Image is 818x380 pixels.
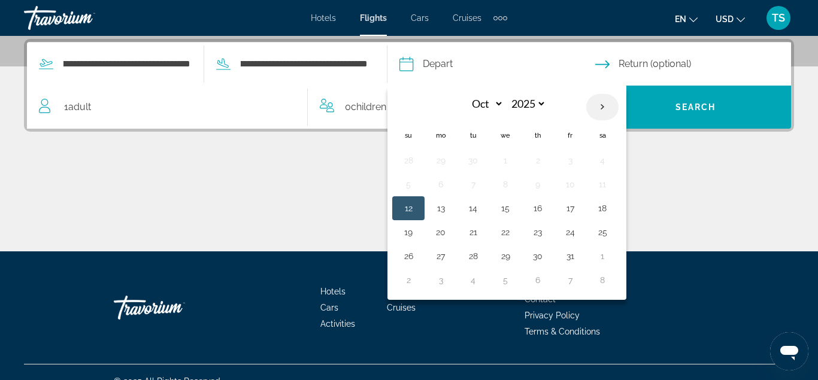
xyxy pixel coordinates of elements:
a: Flights [387,287,413,296]
button: Next month [586,93,619,121]
button: Day 25 [593,224,612,241]
button: Day 1 [496,152,515,169]
button: Day 2 [528,152,547,169]
span: en [675,14,686,24]
button: Day 1 [593,248,612,265]
button: Select depart date [399,42,595,86]
a: Cars [411,13,429,23]
button: Day 28 [463,248,483,265]
button: Day 6 [431,176,450,193]
button: Extra navigation items [493,8,507,28]
button: Day 21 [463,224,483,241]
button: Change currency [716,10,745,28]
button: Day 8 [496,176,515,193]
button: Day 17 [561,200,580,217]
a: Flights [360,13,387,23]
button: Day 8 [593,272,612,288]
button: Day 15 [496,200,515,217]
div: Search widget [27,42,791,129]
a: Travorium [24,2,144,34]
button: Day 12 [399,200,418,217]
span: USD [716,14,734,24]
span: Adult [68,101,91,113]
a: Cruises [453,13,481,23]
a: Cruises [387,303,416,312]
button: Day 29 [496,248,515,265]
button: Day 24 [561,224,580,241]
button: Day 26 [399,248,418,265]
a: Hotels [320,287,346,296]
table: Left calendar grid [392,93,619,292]
a: Privacy Policy [525,311,580,320]
button: Day 9 [528,176,547,193]
button: Day 7 [561,272,580,288]
a: Terms & Conditions [525,327,600,336]
button: Day 3 [561,152,580,169]
button: Day 30 [528,248,547,265]
button: Search [600,86,791,129]
button: Day 16 [528,200,547,217]
button: Change language [675,10,698,28]
button: Day 3 [431,272,450,288]
button: Day 14 [463,200,483,217]
button: Select return date [595,42,791,86]
button: Day 4 [593,152,612,169]
select: Select year [507,93,546,114]
a: Cars [320,303,338,312]
button: Day 13 [431,200,450,217]
button: Day 11 [593,176,612,193]
span: Search [675,102,716,112]
button: Day 18 [593,200,612,217]
a: Go Home [114,290,234,326]
button: Day 5 [496,272,515,288]
button: Day 10 [561,176,580,193]
a: Hotels [311,13,336,23]
span: Return (optional) [619,56,691,72]
button: Day 6 [528,272,547,288]
button: Day 7 [463,176,483,193]
button: Day 19 [399,224,418,241]
a: Activities [320,319,355,329]
span: Children [351,101,386,113]
button: Day 30 [463,152,483,169]
button: Day 22 [496,224,515,241]
button: Day 29 [431,152,450,169]
select: Select month [465,93,504,114]
button: Day 27 [431,248,450,265]
button: Day 4 [463,272,483,288]
span: 0 [345,99,386,115]
button: Travelers: 1 adult, 0 children [27,86,600,129]
button: Day 2 [399,272,418,288]
button: Day 28 [399,152,418,169]
span: TS [772,12,785,24]
iframe: Button to launch messaging window [770,332,808,370]
button: Day 23 [528,224,547,241]
span: 1 [64,99,91,115]
button: Day 20 [431,224,450,241]
button: Day 31 [561,248,580,265]
button: Day 5 [399,176,418,193]
button: User Menu [763,5,794,31]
